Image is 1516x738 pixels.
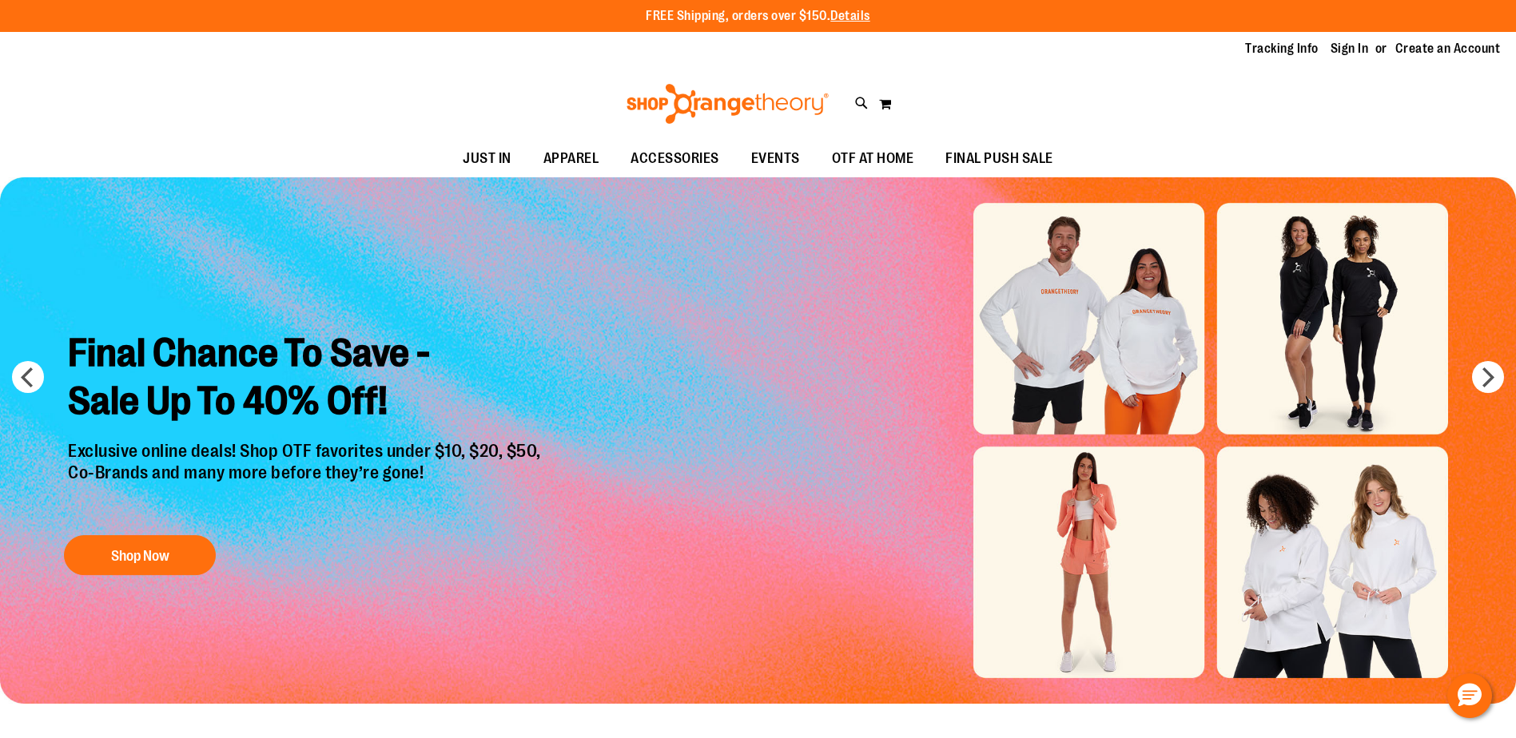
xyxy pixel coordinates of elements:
[631,141,719,177] span: ACCESSORIES
[945,141,1053,177] span: FINAL PUSH SALE
[543,141,599,177] span: APPAREL
[1472,361,1504,393] button: next
[1395,40,1501,58] a: Create an Account
[56,317,557,441] h2: Final Chance To Save - Sale Up To 40% Off!
[12,361,44,393] button: prev
[64,535,216,575] button: Shop Now
[447,141,527,177] a: JUST IN
[624,84,831,124] img: Shop Orangetheory
[615,141,735,177] a: ACCESSORIES
[56,441,557,519] p: Exclusive online deals! Shop OTF favorites under $10, $20, $50, Co-Brands and many more before th...
[751,141,800,177] span: EVENTS
[1447,673,1492,718] button: Hello, have a question? Let’s chat.
[929,141,1069,177] a: FINAL PUSH SALE
[1245,40,1319,58] a: Tracking Info
[463,141,511,177] span: JUST IN
[527,141,615,177] a: APPAREL
[56,317,557,583] a: Final Chance To Save -Sale Up To 40% Off! Exclusive online deals! Shop OTF favorites under $10, $...
[735,141,816,177] a: EVENTS
[816,141,930,177] a: OTF AT HOME
[832,141,914,177] span: OTF AT HOME
[830,9,870,23] a: Details
[646,7,870,26] p: FREE Shipping, orders over $150.
[1331,40,1369,58] a: Sign In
